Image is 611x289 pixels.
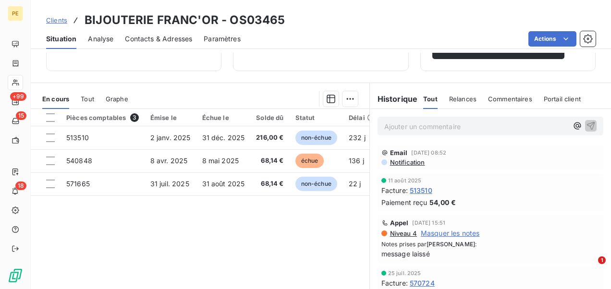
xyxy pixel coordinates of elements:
[8,268,23,283] img: Logo LeanPay
[370,93,418,105] h6: Historique
[66,180,90,188] span: 571665
[16,111,26,120] span: 15
[427,241,475,248] span: [PERSON_NAME]
[202,180,245,188] span: 31 août 2025
[295,177,337,191] span: non-échue
[8,94,23,109] a: +99
[410,185,432,195] span: 513510
[578,256,601,279] iframe: Intercom live chat
[66,133,89,142] span: 513510
[389,229,417,237] span: Niveau 4
[150,114,191,121] div: Émise le
[8,113,23,129] a: 15
[388,178,422,183] span: 11 août 2025
[349,180,361,188] span: 22 j
[204,34,241,44] span: Paramètres
[42,95,69,103] span: En cours
[381,197,428,207] span: Paiement reçu
[528,31,576,47] button: Actions
[421,229,480,238] span: Masquer les notes
[295,114,337,121] div: Statut
[449,95,477,103] span: Relances
[349,114,375,121] div: Délai
[410,278,435,288] span: 570724
[10,92,26,101] span: +99
[256,156,283,166] span: 68,14 €
[390,149,408,157] span: Email
[125,34,192,44] span: Contacts & Adresses
[295,154,324,168] span: échue
[130,113,139,122] span: 3
[150,133,191,142] span: 2 janv. 2025
[423,95,438,103] span: Tout
[381,278,408,288] span: Facture :
[381,249,599,259] span: message laissé
[429,197,456,207] span: 54,00 €
[598,256,606,264] span: 1
[46,16,67,24] span: Clients
[389,158,425,166] span: Notification
[388,270,421,276] span: 25 juil. 2025
[256,114,283,121] div: Solde dû
[46,34,76,44] span: Situation
[150,157,188,165] span: 8 avr. 2025
[66,157,92,165] span: 540848
[349,133,366,142] span: 232 j
[15,181,26,190] span: 18
[88,34,113,44] span: Analyse
[106,95,128,103] span: Graphe
[46,15,67,25] a: Clients
[544,95,581,103] span: Portail client
[202,133,245,142] span: 31 déc. 2025
[349,157,364,165] span: 136 j
[202,157,239,165] span: 8 mai 2025
[390,219,409,227] span: Appel
[411,150,446,156] span: [DATE] 08:52
[202,114,245,121] div: Échue le
[412,220,445,226] span: [DATE] 15:51
[150,180,189,188] span: 31 juil. 2025
[256,179,283,189] span: 68,14 €
[81,95,94,103] span: Tout
[381,185,408,195] span: Facture :
[256,133,283,143] span: 216,00 €
[8,6,23,21] div: PE
[85,12,285,29] h3: BIJOUTERIE FRANC'OR - OS03465
[66,113,139,122] div: Pièces comptables
[488,95,532,103] span: Commentaires
[381,240,599,249] span: Notes prises par :
[295,131,337,145] span: non-échue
